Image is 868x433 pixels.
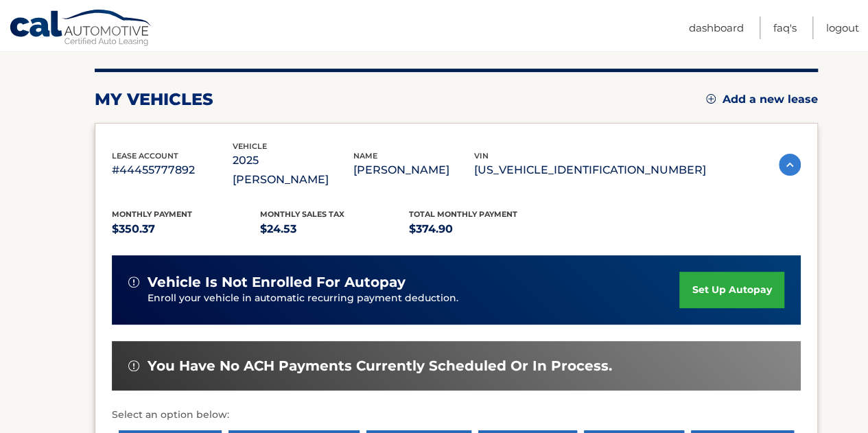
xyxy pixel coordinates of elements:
[779,154,801,176] img: accordion-active.svg
[474,161,706,180] p: [US_VEHICLE_IDENTIFICATION_NUMBER]
[112,407,801,423] p: Select an option below:
[826,16,859,39] a: Logout
[260,209,344,219] span: Monthly sales Tax
[148,291,680,306] p: Enroll your vehicle in automatic recurring payment deduction.
[679,272,784,308] a: set up autopay
[353,151,377,161] span: name
[773,16,797,39] a: FAQ's
[112,209,192,219] span: Monthly Payment
[409,209,517,219] span: Total Monthly Payment
[706,94,716,104] img: add.svg
[128,277,139,288] img: alert-white.svg
[353,161,474,180] p: [PERSON_NAME]
[128,360,139,371] img: alert-white.svg
[233,141,267,151] span: vehicle
[689,16,744,39] a: Dashboard
[112,161,233,180] p: #44455777892
[233,151,353,189] p: 2025 [PERSON_NAME]
[409,220,558,239] p: $374.90
[260,220,409,239] p: $24.53
[148,358,612,375] span: You have no ACH payments currently scheduled or in process.
[95,89,213,110] h2: my vehicles
[148,274,406,291] span: vehicle is not enrolled for autopay
[706,93,818,106] a: Add a new lease
[474,151,489,161] span: vin
[9,9,153,49] a: Cal Automotive
[112,151,178,161] span: lease account
[112,220,261,239] p: $350.37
